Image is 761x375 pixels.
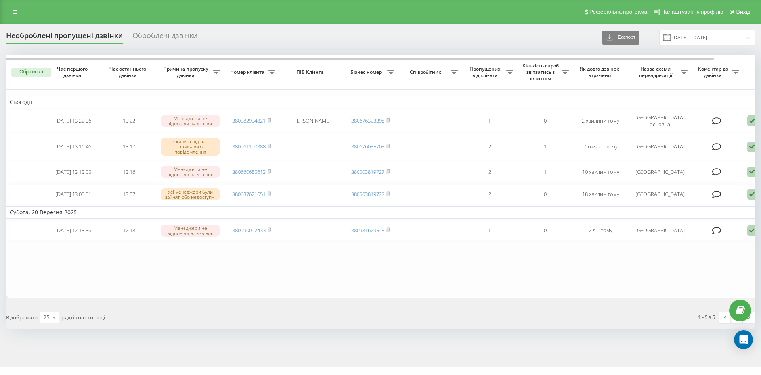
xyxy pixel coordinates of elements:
td: [DATE] 12:18:36 [46,220,101,241]
a: 380981629545 [351,227,384,234]
td: 2 [462,134,517,160]
td: 1 [517,134,573,160]
span: Як довго дзвінок втрачено [579,66,622,78]
span: Пропущених від клієнта [466,66,506,78]
button: Експорт [602,31,639,45]
a: 380660685613 [232,168,266,175]
a: 380990002433 [232,227,266,234]
span: Час першого дзвінка [52,66,95,78]
div: Менеджери не відповіли на дзвінок [161,166,220,178]
td: 7 хвилин тому [573,134,628,160]
a: 380676323398 [351,117,384,124]
a: 380503819727 [351,168,384,175]
td: 13:07 [101,184,157,205]
td: 1 [462,220,517,241]
span: Причина пропуску дзвінка [161,66,213,78]
td: 0 [517,184,573,205]
span: Кількість спроб зв'язатись з клієнтом [521,63,562,81]
td: [PERSON_NAME] [279,110,343,132]
span: Час останнього дзвінка [107,66,150,78]
td: 13:22 [101,110,157,132]
td: 13:16 [101,162,157,183]
span: Відображати [6,314,38,321]
div: 25 [43,313,50,321]
span: Коментар до дзвінка [696,66,732,78]
div: Необроблені пропущені дзвінки [6,31,123,44]
td: [GEOGRAPHIC_DATA] [628,162,692,183]
span: Реферальна програма [589,9,648,15]
span: ПІБ Клієнта [286,69,336,75]
td: [GEOGRAPHIC_DATA] [628,184,692,205]
td: 2 [462,162,517,183]
span: Налаштування профілю [661,9,723,15]
span: Номер клієнта [228,69,268,75]
td: [DATE] 13:05:51 [46,184,101,205]
td: 1 [462,110,517,132]
div: Оброблені дзвінки [132,31,197,44]
td: [GEOGRAPHIC_DATA] [628,220,692,241]
span: Вихід [736,9,750,15]
td: [DATE] 13:16:46 [46,134,101,160]
div: Менеджери не відповіли на дзвінок [161,115,220,127]
span: Назва схеми переадресації [632,66,681,78]
a: 380687621651 [232,190,266,198]
td: 13:17 [101,134,157,160]
a: 380982954821 [232,117,266,124]
td: 2 дні тому [573,220,628,241]
a: 380676035703 [351,143,384,150]
td: [DATE] 13:22:06 [46,110,101,132]
div: Open Intercom Messenger [734,330,753,349]
div: Усі менеджери були зайняті або недоступні [161,188,220,200]
a: 380503819727 [351,190,384,198]
div: Менеджери не відповіли на дзвінок [161,225,220,237]
span: рядків на сторінці [61,314,105,321]
a: 380961190388 [232,143,266,150]
td: [DATE] 13:13:55 [46,162,101,183]
td: 10 хвилин тому [573,162,628,183]
span: Бізнес номер [347,69,387,75]
td: 1 [517,162,573,183]
td: 0 [517,220,573,241]
button: Обрати всі [11,68,51,77]
td: 0 [517,110,573,132]
td: 18 хвилин тому [573,184,628,205]
td: 12:18 [101,220,157,241]
span: Співробітник [402,69,451,75]
div: Скинуто під час вітального повідомлення [161,138,220,156]
td: 2 [462,184,517,205]
td: [GEOGRAPHIC_DATA] основна [628,110,692,132]
td: 2 хвилини тому [573,110,628,132]
td: [GEOGRAPHIC_DATA] [628,134,692,160]
div: 1 - 5 з 5 [698,313,715,321]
